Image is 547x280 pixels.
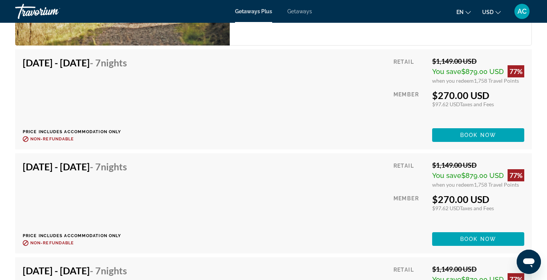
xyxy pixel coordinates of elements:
div: $97.62 USD [432,205,524,211]
span: - 7 [90,57,127,68]
span: Nights [101,265,127,276]
span: 1,758 Travel Points [474,77,519,84]
span: Book now [460,132,496,138]
h4: [DATE] - [DATE] [23,265,127,276]
div: 77% [508,169,524,181]
div: Retail [393,161,426,188]
div: $1,149.00 USD [432,161,524,169]
span: Nights [101,161,127,172]
a: Getaways [287,8,312,14]
span: AC [517,8,527,15]
iframe: Botão para abrir a janela de mensagens [517,250,541,274]
h4: [DATE] - [DATE] [23,161,127,172]
button: Book now [432,128,524,142]
p: Price includes accommodation only [23,129,133,134]
span: when you redeem [432,77,474,84]
div: $1,149.00 USD [432,265,524,273]
div: $270.00 USD [432,193,524,205]
span: - 7 [90,265,127,276]
span: when you redeem [432,181,474,188]
span: en [456,9,464,15]
span: Non-refundable [30,137,74,142]
h4: [DATE] - [DATE] [23,57,127,68]
span: - 7 [90,161,127,172]
span: Nights [101,57,127,68]
span: You save [432,171,461,179]
span: You save [432,68,461,76]
a: Getaways Plus [235,8,272,14]
div: Member [393,193,426,227]
span: Taxes and Fees [460,101,494,107]
button: Change currency [482,6,501,17]
p: Price includes accommodation only [23,233,133,238]
span: $879.00 USD [461,68,504,76]
div: $1,149.00 USD [432,57,524,65]
span: $879.00 USD [461,171,504,179]
a: Travorium [15,2,91,21]
div: 77% [508,65,524,77]
button: User Menu [512,3,532,19]
div: Member [393,90,426,123]
span: USD [482,9,494,15]
span: Non-refundable [30,241,74,245]
button: Book now [432,232,524,246]
div: Retail [393,57,426,84]
div: $270.00 USD [432,90,524,101]
span: Book now [460,236,496,242]
span: 1,758 Travel Points [474,181,519,188]
div: $97.62 USD [432,101,524,107]
span: Taxes and Fees [460,205,494,211]
button: Change language [456,6,471,17]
